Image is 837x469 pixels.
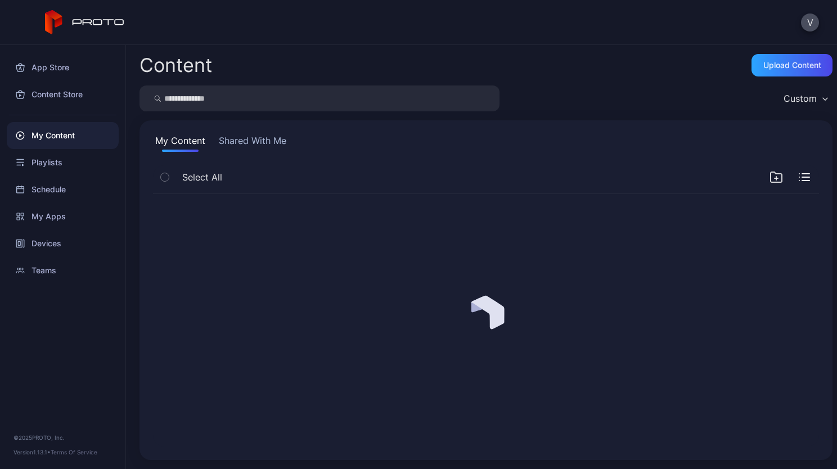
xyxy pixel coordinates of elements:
[13,433,112,442] div: © 2025 PROTO, Inc.
[7,257,119,284] a: Teams
[13,449,51,456] span: Version 1.13.1 •
[763,61,821,70] div: Upload Content
[51,449,97,456] a: Terms Of Service
[751,54,832,76] button: Upload Content
[778,85,832,111] button: Custom
[217,134,289,152] button: Shared With Me
[153,134,208,152] button: My Content
[182,170,222,184] span: Select All
[7,176,119,203] a: Schedule
[7,230,119,257] a: Devices
[7,122,119,149] a: My Content
[784,93,817,104] div: Custom
[7,54,119,81] a: App Store
[7,149,119,176] a: Playlists
[139,56,212,75] div: Content
[7,203,119,230] a: My Apps
[801,13,819,31] button: V
[7,81,119,108] a: Content Store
